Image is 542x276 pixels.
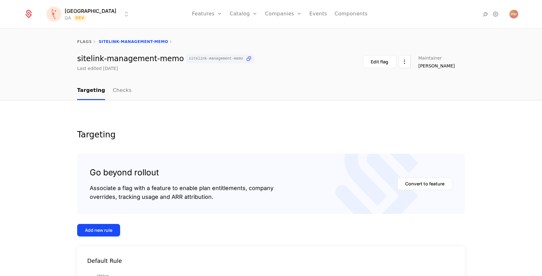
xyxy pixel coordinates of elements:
a: Targeting [77,82,105,100]
a: Checks [113,82,131,100]
div: Default Rule [77,257,465,265]
div: Go beyond rollout [90,166,274,179]
div: Targeting [77,130,465,139]
span: Dev [74,15,87,21]
button: Add new rule [77,224,120,236]
span: sitelink-management-memo [189,57,243,61]
div: Add new rule [85,227,112,233]
a: flags [77,40,92,44]
span: [GEOGRAPHIC_DATA] [65,7,116,15]
button: Select action [399,55,411,68]
div: QA [65,15,71,21]
span: [PERSON_NAME] [418,63,455,69]
button: Open user button [509,10,518,19]
div: sitelink-management-memo [77,54,255,63]
button: Select environment [48,7,130,21]
a: Settings [492,10,499,18]
div: Last edited [DATE] [77,65,118,72]
img: Hank Warner [509,10,518,19]
button: Convert to feature [397,178,452,190]
img: Florence [46,7,61,22]
button: Edit flag [363,55,396,68]
a: Integrations [482,10,489,18]
nav: Main [77,82,465,100]
ul: Choose Sub Page [77,82,131,100]
div: Edit flag [371,59,388,65]
div: Associate a flag with a feature to enable plan entitlements, company overrides, tracking usage an... [90,184,274,201]
span: Maintainer [418,56,442,60]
